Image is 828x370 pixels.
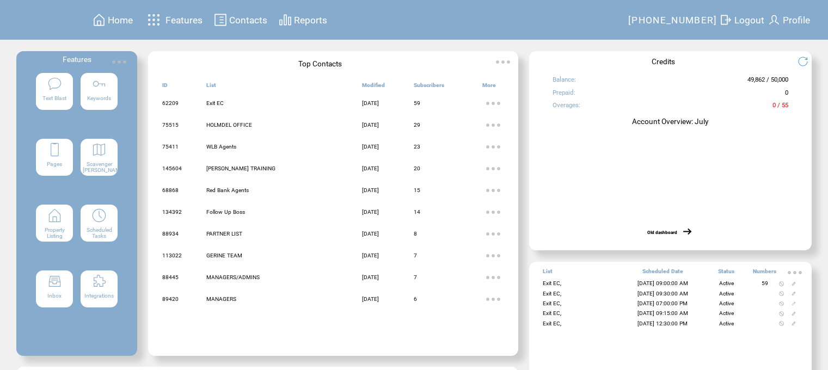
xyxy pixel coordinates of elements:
[143,9,204,30] a: Features
[47,293,62,299] span: Inbox
[482,92,504,114] img: ellypsis.svg
[165,15,203,26] span: Features
[652,57,675,66] span: Credits
[162,252,182,258] span: 113022
[719,13,732,27] img: exit.svg
[482,223,504,245] img: ellypsis.svg
[792,291,796,296] img: edit.svg
[362,296,379,302] span: [DATE]
[783,15,810,26] span: Profile
[206,82,216,93] span: List
[294,15,327,26] span: Reports
[162,209,182,215] span: 134392
[83,161,125,173] span: Scavenger [PERSON_NAME]
[214,13,227,27] img: contacts.svg
[206,187,249,193] span: Red Bank Agents
[206,122,252,128] span: HOLMDEL OFFICE
[36,205,73,263] a: Property Listing
[206,252,242,258] span: GERINE TEAM
[162,165,182,171] span: 145604
[162,274,179,280] span: 88445
[482,267,504,288] img: ellypsis.svg
[798,56,817,67] img: refresh.png
[762,280,768,286] span: 59
[637,310,688,316] span: [DATE] 09:15:00 AM
[785,89,788,101] span: 0
[414,274,417,280] span: 7
[63,55,91,64] span: Features
[637,280,688,286] span: [DATE] 09:00:00 AM
[36,73,73,132] a: Text Blast
[719,320,734,326] span: Active
[45,227,65,239] span: Property Listing
[482,288,504,310] img: ellypsis.svg
[277,11,329,28] a: Reports
[779,281,784,286] img: notallowed.svg
[553,89,575,101] span: Prepaid:
[47,208,63,223] img: property-listing.svg
[482,201,504,223] img: ellypsis.svg
[717,11,766,28] a: Logout
[792,301,796,306] img: edit.svg
[162,296,179,302] span: 89420
[91,208,107,223] img: scheduled-tasks.svg
[206,144,236,150] span: WLB Agents
[414,100,420,106] span: 59
[784,262,806,283] img: ellypsis.svg
[162,82,168,93] span: ID
[414,187,420,193] span: 15
[779,291,784,296] img: notallowed.svg
[768,13,781,27] img: profile.svg
[91,76,107,91] img: keywords.svg
[229,15,267,26] span: Contacts
[87,227,112,239] span: Scheduled Tasks
[144,11,163,29] img: features.svg
[543,300,561,306] span: Exit EC,
[362,209,379,215] span: [DATE]
[647,230,677,235] a: Old dashboard
[719,280,734,286] span: Active
[93,13,106,27] img: home.svg
[108,51,130,73] img: ellypsis.svg
[482,136,504,158] img: ellypsis.svg
[81,270,118,329] a: Integrations
[792,321,796,326] img: edit.svg
[362,231,379,237] span: [DATE]
[482,245,504,267] img: ellypsis.svg
[47,76,63,91] img: text-blast.svg
[81,139,118,198] a: Scavenger [PERSON_NAME]
[553,101,580,114] span: Overages:
[91,274,107,289] img: integrations.svg
[637,291,688,297] span: [DATE] 09:30:00 AM
[362,252,379,258] span: [DATE]
[36,139,73,198] a: Pages
[779,301,784,306] img: notallowed.svg
[206,274,260,280] span: MANAGERS/ADMINS
[718,268,734,279] span: Status
[632,117,708,126] span: Account Overview: July
[362,122,379,128] span: [DATE]
[482,114,504,136] img: ellypsis.svg
[734,15,764,26] span: Logout
[766,11,812,28] a: Profile
[414,209,420,215] span: 14
[414,165,420,171] span: 20
[637,320,688,326] span: [DATE] 12:30:00 PM
[162,187,179,193] span: 68868
[279,13,292,27] img: chart.svg
[91,142,107,157] img: scavenger.svg
[362,144,379,150] span: [DATE]
[362,187,379,193] span: [DATE]
[414,144,420,150] span: 23
[87,95,111,101] span: Keywords
[81,205,118,263] a: Scheduled Tasks
[206,165,275,171] span: [PERSON_NAME] TRAINING
[362,100,379,106] span: [DATE]
[719,291,734,297] span: Active
[162,100,179,106] span: 62209
[719,300,734,306] span: Active
[206,231,242,237] span: PARTNER LIST
[628,15,717,26] span: [PHONE_NUMBER]
[162,231,179,237] span: 88934
[414,231,417,237] span: 8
